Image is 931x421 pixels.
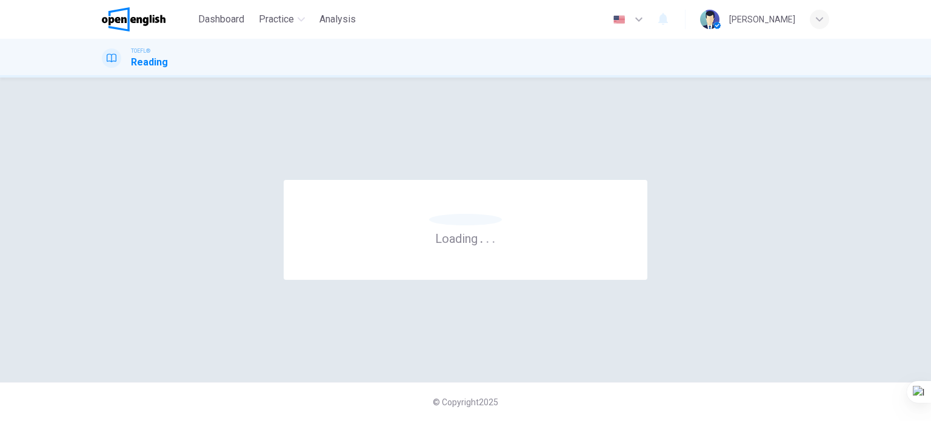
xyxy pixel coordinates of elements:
button: Analysis [315,8,361,30]
span: © Copyright 2025 [433,397,498,407]
h6: . [479,227,484,247]
button: Dashboard [193,8,249,30]
img: Profile picture [700,10,719,29]
span: Dashboard [198,12,244,27]
span: TOEFL® [131,47,150,55]
button: Practice [254,8,310,30]
h6: . [486,227,490,247]
span: Practice [259,12,294,27]
h6: Loading [435,230,496,246]
a: OpenEnglish logo [102,7,193,31]
h1: Reading [131,55,168,70]
h6: . [492,227,496,247]
div: [PERSON_NAME] [729,12,795,27]
span: Analysis [319,12,356,27]
img: OpenEnglish logo [102,7,165,31]
img: en [612,15,627,24]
